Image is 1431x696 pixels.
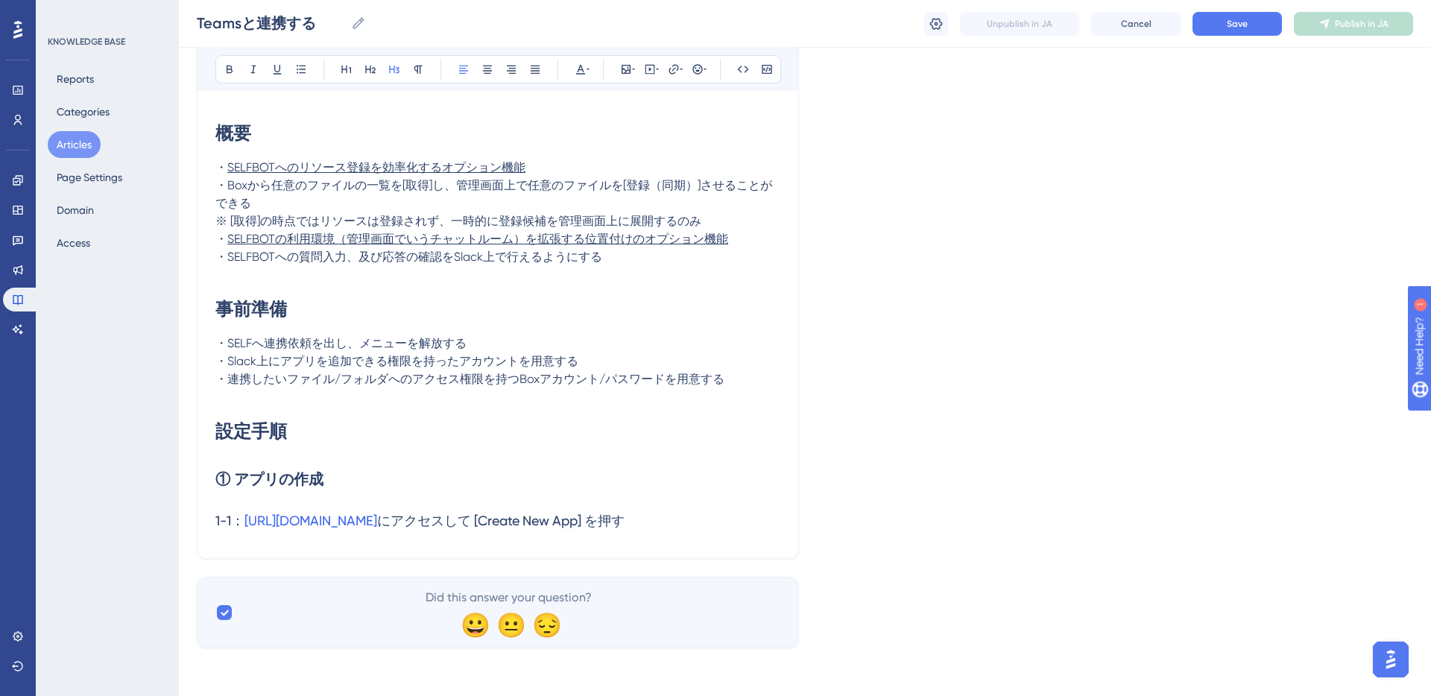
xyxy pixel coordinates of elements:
[244,513,377,528] a: [URL][DOMAIN_NAME]
[48,131,101,158] button: Articles
[1368,637,1413,682] iframe: UserGuiding AI Assistant Launcher
[215,420,287,442] strong: 設定手順
[215,513,244,528] span: 1-1：
[35,4,93,22] span: Need Help?
[532,613,556,636] div: 😔
[1091,12,1181,36] button: Cancel
[48,36,125,48] div: KNOWLEDGE BASE
[48,164,131,191] button: Page Settings
[215,372,724,386] span: ・連携したいファイル/フォルダへのアクセス権限を持つBoxアカウント/パスワードを用意する
[1192,12,1282,36] button: Save
[461,613,484,636] div: 😀
[960,12,1079,36] button: Unpublish in JA
[426,589,592,607] span: Did this answer your question?
[496,613,520,636] div: 😐
[197,13,345,34] input: Article Name
[1121,18,1152,30] span: Cancel
[1227,18,1248,30] span: Save
[215,232,227,246] span: ・
[48,197,103,224] button: Domain
[104,7,108,19] div: 1
[227,160,525,174] span: SELFBOTへのリソース登録を効率化するオプション機能
[215,298,287,320] strong: 事前準備
[48,230,99,256] button: Access
[215,336,467,350] span: ・SELFへ連携依頼を出し、メニューを解放する
[48,66,103,92] button: Reports
[215,470,323,488] strong: ① アプリの作成
[215,354,578,368] span: ・Slack上にアプリを追加できる権限を持ったアカウントを用意する
[227,232,728,246] span: SELFBOTの利用環境（管理画面でいうチャットルーム）を拡張する位置付けのオプション機能
[48,98,119,125] button: Categories
[215,178,772,210] span: ・Boxから任意のファイルの一覧を[取得]し、管理画面上で任意のファイルを[登録（同期）]させることができる
[377,513,625,528] span: にアクセスして [Create New App] を押す
[987,18,1052,30] span: Unpublish in JA
[1294,12,1413,36] button: Publish in JA
[215,160,227,174] span: ・
[1335,18,1389,30] span: Publish in JA
[215,214,701,228] span: ※ [取得]の時点ではリソースは登録されず、一時的に登録候補を管理画面上に展開するのみ
[215,122,251,144] strong: 概要
[215,250,602,264] span: ・SELFBOTへの質問入力、及び応答の確認をSlack上で行えるようにする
